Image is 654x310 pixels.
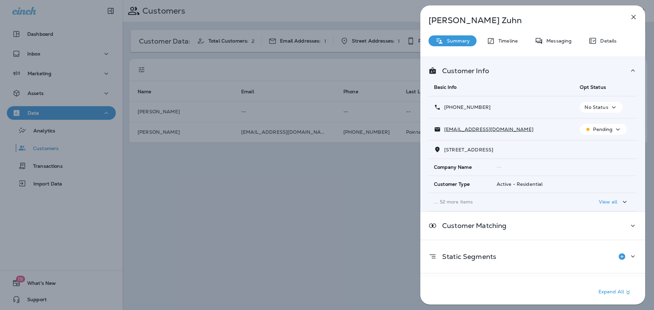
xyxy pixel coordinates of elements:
[597,38,617,44] p: Details
[596,196,632,208] button: View all
[495,38,518,44] p: Timeline
[437,254,496,259] p: Static Segments
[543,38,572,44] p: Messaging
[580,84,606,90] span: Opt Status
[585,104,608,110] p: No Status
[497,164,501,170] span: --
[580,102,622,113] button: No Status
[444,147,493,153] span: [STREET_ADDRESS]
[434,84,456,90] span: Basic Info
[599,199,617,205] p: View all
[429,16,614,25] p: [PERSON_NAME] Zuhn
[615,250,629,263] button: Add to Static Segment
[497,181,543,187] span: Active - Residential
[443,38,470,44] p: Summary
[596,286,635,298] button: Expand All
[434,199,569,205] p: ... 52 more items
[434,181,470,187] span: Customer Type
[441,127,533,132] p: [EMAIL_ADDRESS][DOMAIN_NAME]
[598,288,632,296] p: Expand All
[437,223,507,228] p: Customer Matching
[441,104,490,110] p: [PHONE_NUMBER]
[593,127,612,132] p: Pending
[437,68,489,74] p: Customer Info
[434,164,472,170] span: Company Name
[580,124,627,135] button: Pending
